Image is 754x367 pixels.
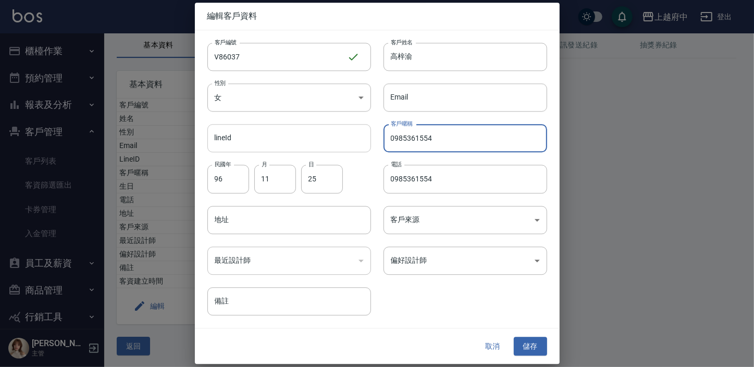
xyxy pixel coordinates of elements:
label: 電話 [391,161,402,168]
label: 日 [308,161,314,168]
span: 編輯客戶資料 [207,11,547,21]
label: 性別 [215,79,226,87]
label: 客戶編號 [215,38,237,46]
label: 客戶姓名 [391,38,413,46]
label: 民國年 [215,161,231,168]
button: 取消 [476,337,510,356]
label: 月 [262,161,267,168]
label: 客戶暱稱 [391,120,413,128]
button: 儲存 [514,337,547,356]
div: 女 [207,83,371,112]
